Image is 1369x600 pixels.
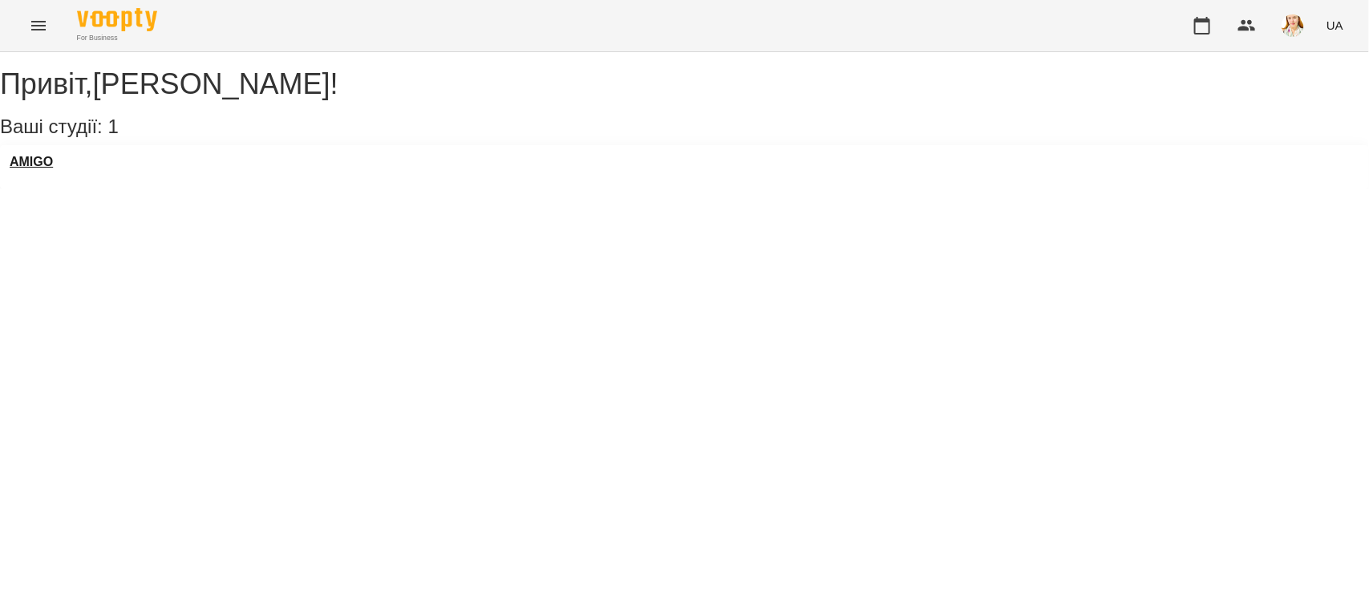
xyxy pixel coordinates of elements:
a: AMIGO [10,155,53,169]
span: UA [1326,17,1343,34]
img: Voopty Logo [77,8,157,31]
span: 1 [107,116,118,137]
button: Menu [19,6,58,45]
button: UA [1320,10,1350,40]
img: 5d2379496a5cd3203b941d5c9ca6e0ea.jpg [1282,14,1304,37]
span: For Business [77,33,157,43]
